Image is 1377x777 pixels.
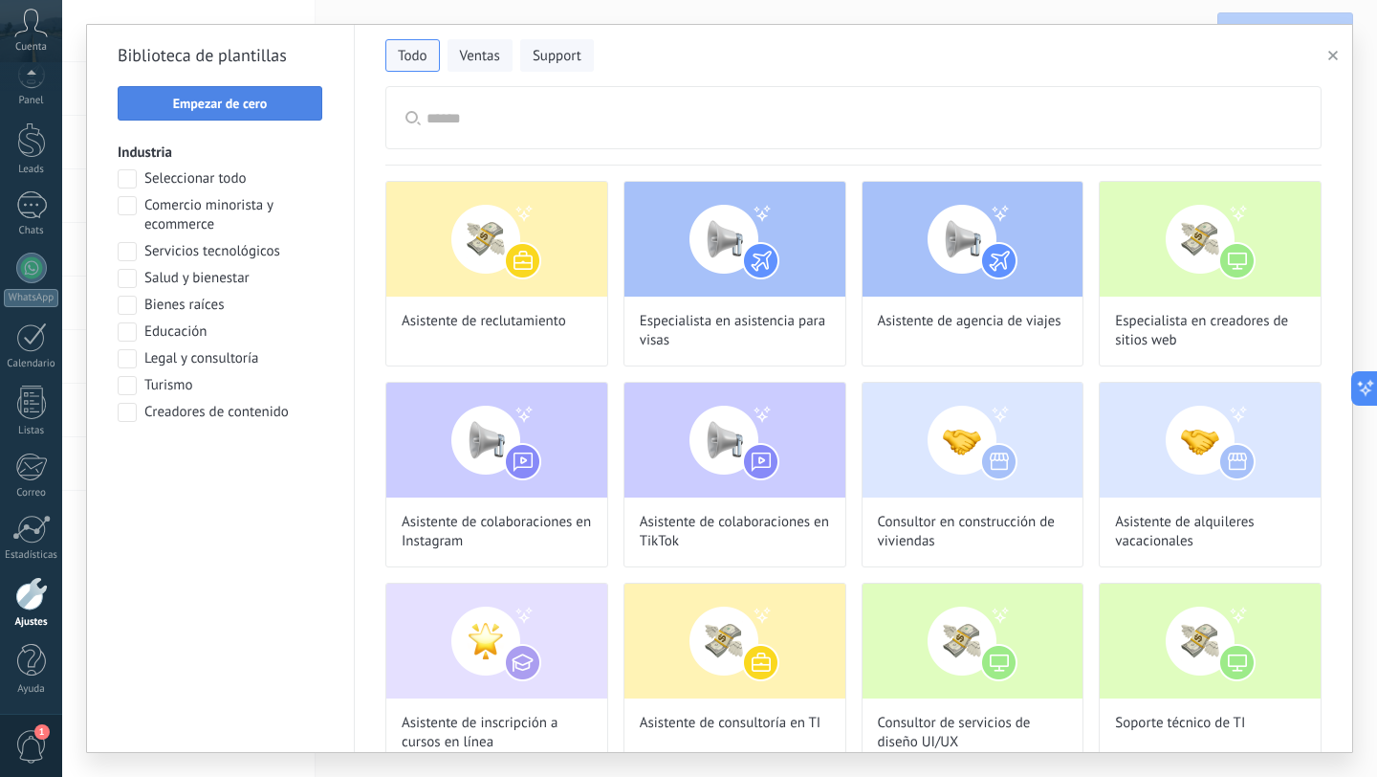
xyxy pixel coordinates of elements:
[402,513,592,551] span: Asistente de colaboraciones en Instagram
[640,513,830,551] span: Asistente de colaboraciones en TikTok
[640,312,830,350] span: Especialista en asistencia para visas
[4,549,59,562] div: Estadísticas
[878,513,1068,551] span: Consultor en construcción de viviendas
[460,47,500,66] span: Ventas
[144,349,258,368] span: Legal y consultoría
[144,242,280,261] span: Servicios tecnológicos
[34,724,50,740] span: 1
[4,616,59,629] div: Ajustes
[144,296,224,315] span: Bienes raíces
[1115,714,1245,733] span: Soporte técnico de TI
[4,683,59,696] div: Ayuda
[863,182,1083,297] img: Asistente de agencia de viajes
[398,47,427,66] span: Todo
[144,169,247,189] span: Seleccionar todo
[4,358,59,370] div: Calendario
[386,383,607,498] img: Asistente de colaboraciones en Instagram
[863,584,1083,699] img: Consultor de servicios de diseño UI/UX
[402,714,592,752] span: Asistente de inscripción a cursos en línea
[624,584,845,699] img: Asistente de consultoría en TI
[4,425,59,437] div: Listas
[386,584,607,699] img: Asistente de inscripción a cursos en línea
[1100,383,1321,498] img: Asistente de alquileres vacacionales
[15,41,47,54] span: Cuenta
[4,95,59,107] div: Panel
[144,403,289,422] span: Creadores de contenido
[385,39,440,72] button: Todo
[640,714,820,733] span: Asistente de consultoría en TI
[878,312,1061,331] span: Asistente de agencia de viajes
[448,39,513,72] button: Ventas
[118,86,322,121] button: Empezar de cero
[4,225,59,237] div: Chats
[118,40,323,71] h2: Biblioteca de plantillas
[386,182,607,297] img: Asistente de reclutamiento
[144,376,193,395] span: Turismo
[878,714,1068,752] span: Consultor de servicios de diseño UI/UX
[624,383,845,498] img: Asistente de colaboraciones en TikTok
[144,322,207,342] span: Educación
[4,164,59,176] div: Leads
[533,47,581,66] span: Support
[144,269,250,288] span: Salud y bienestar
[520,39,594,72] button: Support
[118,144,323,162] h3: Industria
[402,312,566,331] span: Asistente de reclutamiento
[1115,513,1305,551] span: Asistente de alquileres vacacionales
[863,383,1083,498] img: Consultor en construcción de viviendas
[1115,312,1305,350] span: Especialista en creadores de sitios web
[4,487,59,499] div: Correo
[144,196,323,234] span: Comercio minorista y ecommerce
[4,289,58,307] div: WhatsApp
[1100,584,1321,699] img: Soporte técnico de TI
[173,97,268,110] span: Empezar de cero
[624,182,845,297] img: Especialista en asistencia para visas
[1100,182,1321,297] img: Especialista en creadores de sitios web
